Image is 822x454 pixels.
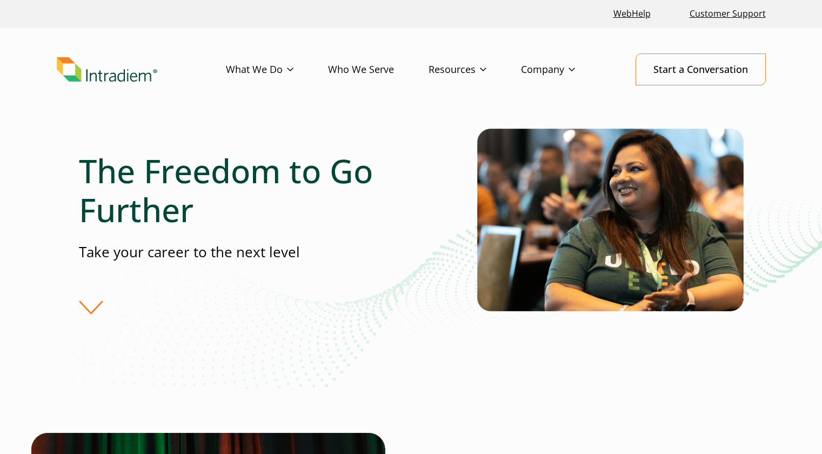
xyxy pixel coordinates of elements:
a: Who We Serve [328,54,429,85]
a: Company [521,54,610,85]
a: Start a Conversation [636,54,766,85]
h1: The Freedom to Go Further [79,151,411,229]
img: Intradiem [57,57,157,82]
a: What We Do [226,54,328,85]
p: Take your career to the next level [79,242,411,262]
a: Customer Support [685,2,770,25]
a: Link opens in a new window [609,2,655,25]
a: Resources [429,54,521,85]
a: Link to homepage of Intradiem [57,57,226,82]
